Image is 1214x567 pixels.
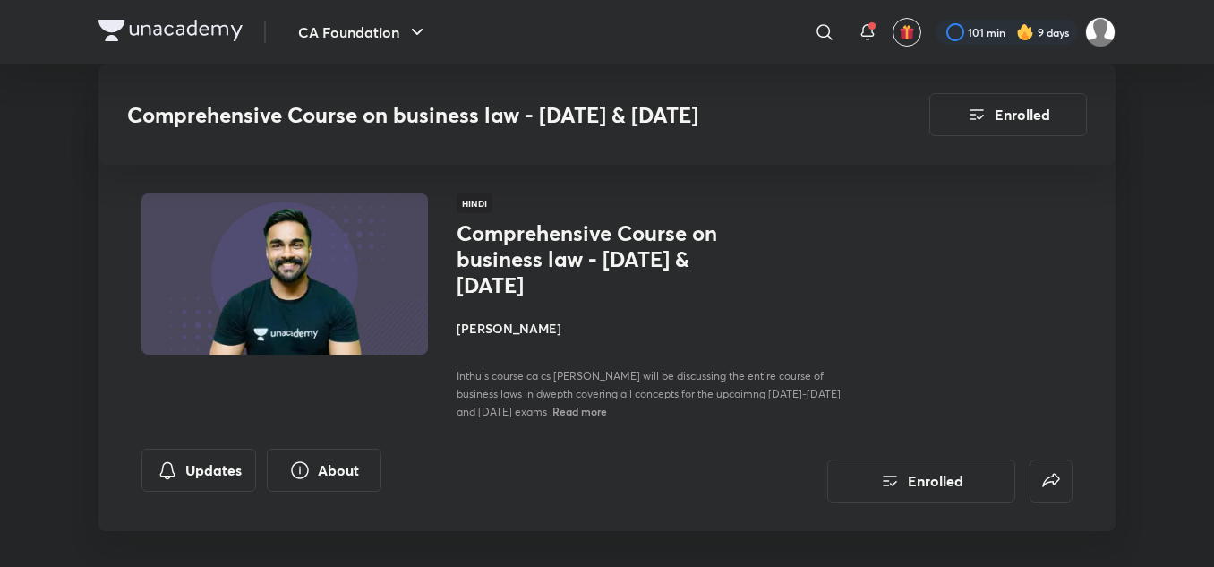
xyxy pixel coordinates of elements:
[1085,17,1116,47] img: ansh jain
[457,369,841,418] span: Inthuis course ca cs [PERSON_NAME] will be discussing the entire course of business laws in dwept...
[457,319,858,338] h4: [PERSON_NAME]
[457,193,492,213] span: Hindi
[929,93,1087,136] button: Enrolled
[893,18,921,47] button: avatar
[552,404,607,418] span: Read more
[1030,460,1073,503] button: false
[267,449,381,492] button: About
[457,220,749,297] h1: Comprehensive Course on business law - [DATE] & [DATE]
[139,192,431,357] img: Thumbnail
[899,24,915,40] img: avatar
[827,460,1015,503] button: Enrolled
[287,14,439,50] button: CA Foundation
[1016,23,1034,41] img: streak
[127,102,828,128] h3: Comprehensive Course on business law - [DATE] & [DATE]
[98,20,243,41] img: Company Logo
[141,449,256,492] button: Updates
[98,20,243,46] a: Company Logo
